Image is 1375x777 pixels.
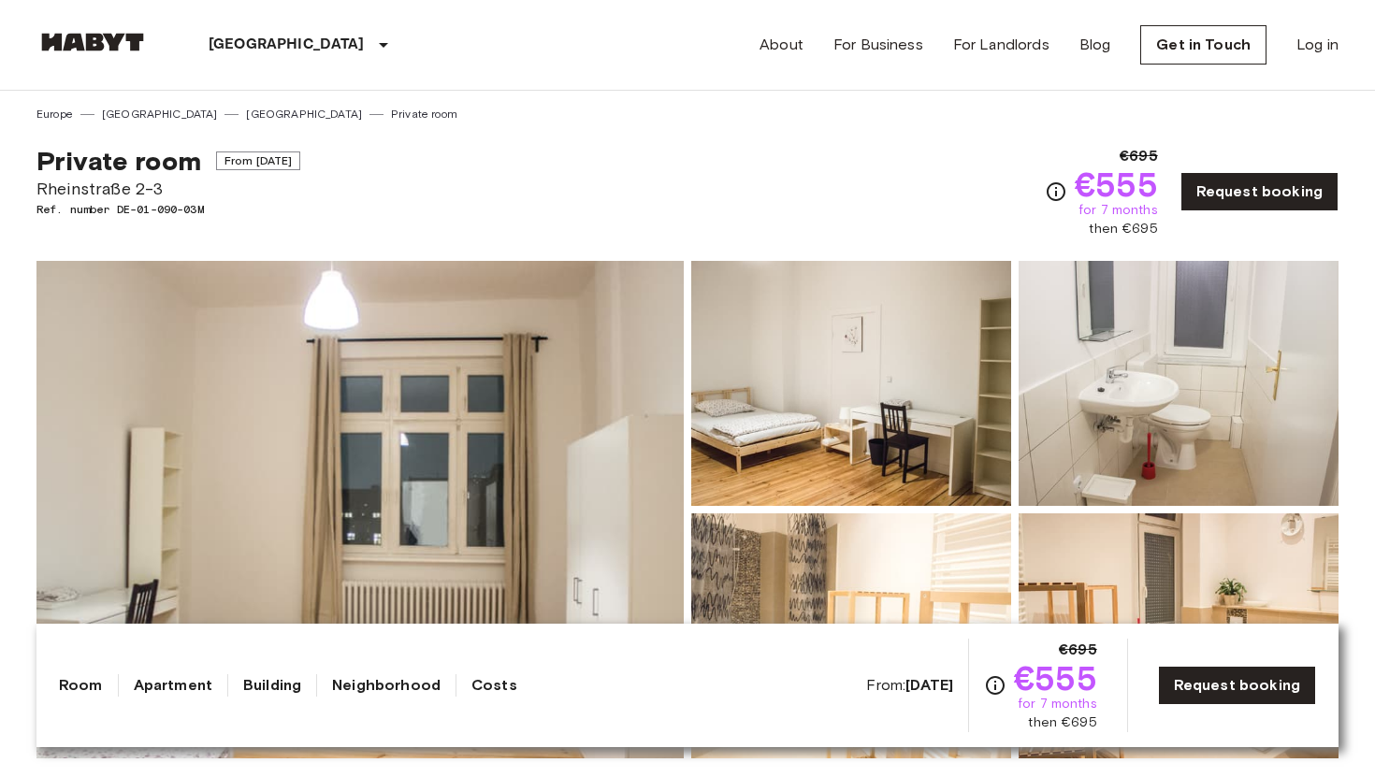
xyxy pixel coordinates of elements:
[953,34,1049,56] a: For Landlords
[36,106,73,122] a: Europe
[905,676,953,694] b: [DATE]
[1045,180,1067,203] svg: Check cost overview for full price breakdown. Please note that discounts apply to new joiners onl...
[102,106,218,122] a: [GEOGRAPHIC_DATA]
[1120,145,1158,167] span: €695
[833,34,923,56] a: For Business
[36,145,201,177] span: Private room
[332,674,441,697] a: Neighborhood
[1059,639,1097,661] span: €695
[36,201,300,218] span: Ref. number DE-01-090-03M
[760,34,803,56] a: About
[1079,34,1111,56] a: Blog
[1075,167,1158,201] span: €555
[134,674,212,697] a: Apartment
[471,674,517,697] a: Costs
[1158,666,1316,705] a: Request booking
[36,261,684,758] img: Marketing picture of unit DE-01-090-03M
[209,34,365,56] p: [GEOGRAPHIC_DATA]
[1089,220,1157,238] span: then €695
[36,33,149,51] img: Habyt
[1140,25,1266,65] a: Get in Touch
[984,674,1006,697] svg: Check cost overview for full price breakdown. Please note that discounts apply to new joiners onl...
[246,106,362,122] a: [GEOGRAPHIC_DATA]
[1019,261,1339,506] img: Picture of unit DE-01-090-03M
[1018,695,1097,713] span: for 7 months
[1014,661,1097,695] span: €555
[1019,513,1339,758] img: Picture of unit DE-01-090-03M
[391,106,457,122] a: Private room
[243,674,301,697] a: Building
[216,151,301,170] span: From [DATE]
[866,675,953,696] span: From:
[1028,713,1096,732] span: then €695
[36,177,300,201] span: Rheinstraße 2-3
[59,674,103,697] a: Room
[691,513,1011,758] img: Picture of unit DE-01-090-03M
[1078,201,1158,220] span: for 7 months
[1180,172,1339,211] a: Request booking
[1296,34,1339,56] a: Log in
[691,261,1011,506] img: Picture of unit DE-01-090-03M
